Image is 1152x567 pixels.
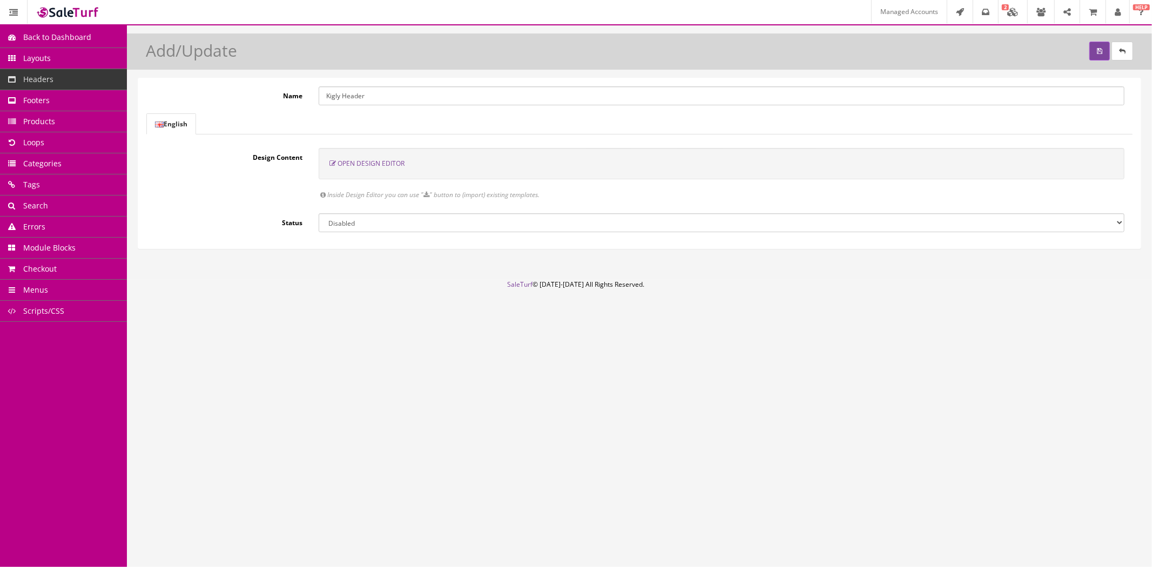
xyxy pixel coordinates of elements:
span: Scripts/CSS [23,306,64,316]
div: Inside Design Editor you can use " " button to (import) existing templates. [319,190,1124,200]
span: Products [23,116,55,126]
input: Name [319,86,1124,105]
img: English [155,122,164,127]
span: Checkout [23,264,57,274]
img: SaleTurf [36,5,100,19]
span: 2 [1002,4,1009,10]
span: Headers [23,74,53,84]
label: Status [146,213,311,228]
span: Categories [23,158,62,168]
a: Open Design Editor [329,159,405,168]
a: SaleTurf [508,280,533,289]
span: HELP [1133,4,1150,10]
span: Loops [23,137,44,147]
span: Tags [23,179,40,190]
span: Search [23,200,48,211]
label: Name [146,86,311,101]
span: Menus [23,285,48,295]
a: English [146,113,196,134]
span: Back to Dashboard [23,32,91,42]
span: Errors [23,221,45,232]
span: Footers [23,95,50,105]
span: Open Design Editor [338,159,405,168]
label: Design Content [146,148,311,163]
span: Layouts [23,53,51,63]
span: Module Blocks [23,242,76,253]
h1: Add/Update [146,42,237,59]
